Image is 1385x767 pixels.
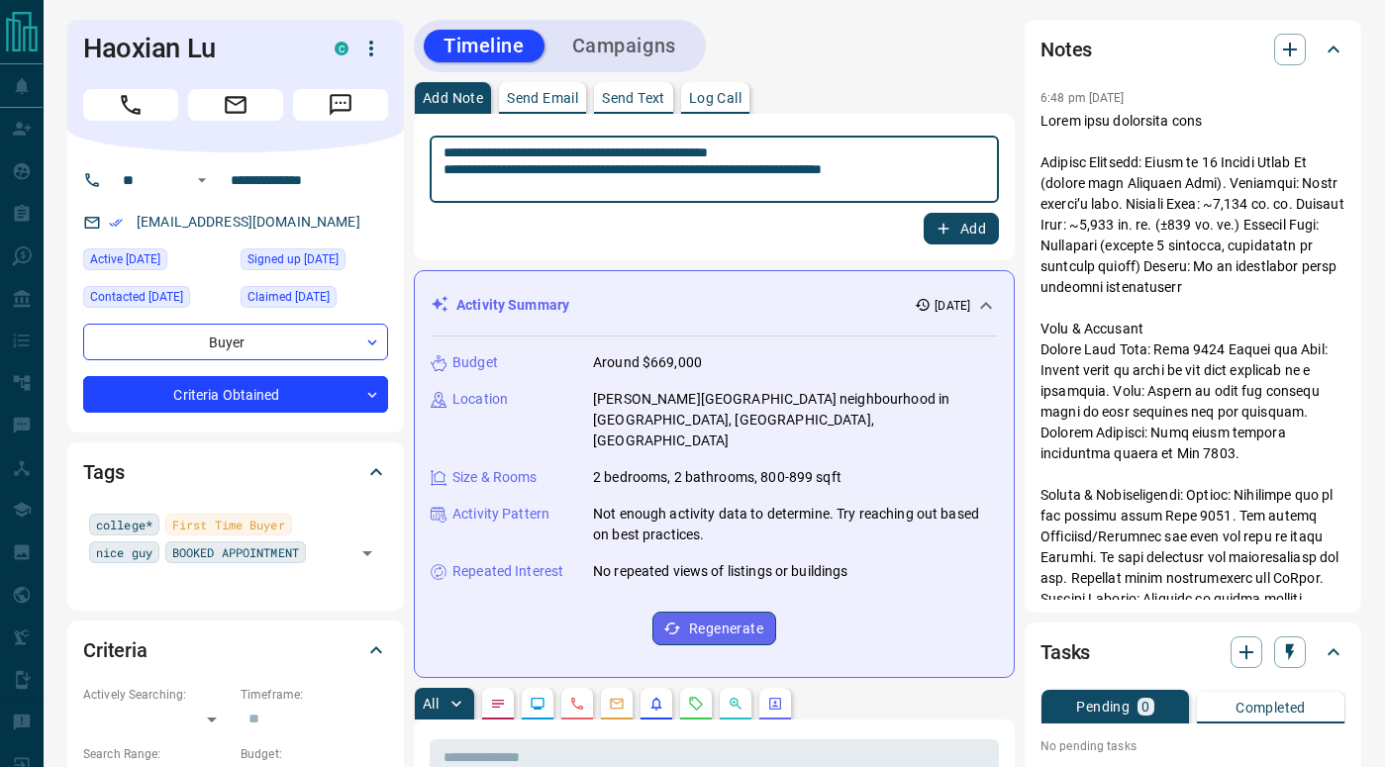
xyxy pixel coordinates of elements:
[190,168,214,192] button: Open
[188,89,283,121] span: Email
[241,286,388,314] div: Tue Oct 07 2025
[452,561,563,582] p: Repeated Interest
[602,91,665,105] p: Send Text
[293,89,388,121] span: Message
[593,561,848,582] p: No repeated views of listings or buildings
[83,324,388,360] div: Buyer
[431,287,998,324] div: Activity Summary[DATE]
[1040,628,1345,676] div: Tasks
[96,542,152,562] span: nice guy
[1040,636,1090,668] h2: Tasks
[83,686,231,704] p: Actively Searching:
[456,295,569,316] p: Activity Summary
[767,696,783,712] svg: Agent Actions
[593,504,998,545] p: Not enough activity data to determine. Try reaching out based on best practices.
[172,515,285,534] span: First Time Buyer
[1040,731,1345,761] p: No pending tasks
[96,515,152,534] span: college*
[1141,700,1149,714] p: 0
[1076,700,1130,714] p: Pending
[83,456,124,488] h2: Tags
[1040,34,1092,65] h2: Notes
[593,389,998,451] p: [PERSON_NAME][GEOGRAPHIC_DATA] neighbourhood in [GEOGRAPHIC_DATA], [GEOGRAPHIC_DATA], [GEOGRAPHIC...
[1236,701,1306,715] p: Completed
[593,467,841,488] p: 2 bedrooms, 2 bathrooms, 800-899 sqft
[689,91,742,105] p: Log Call
[83,33,305,64] h1: Haoxian Lu
[507,91,578,105] p: Send Email
[83,248,231,276] div: Tue Oct 07 2025
[648,696,664,712] svg: Listing Alerts
[452,467,538,488] p: Size & Rooms
[1040,91,1125,105] p: 6:48 pm [DATE]
[83,286,231,314] div: Thu Oct 09 2025
[172,542,299,562] span: BOOKED APPOINTMENT
[530,696,545,712] svg: Lead Browsing Activity
[452,352,498,373] p: Budget
[241,686,388,704] p: Timeframe:
[241,745,388,763] p: Budget:
[609,696,625,712] svg: Emails
[569,696,585,712] svg: Calls
[490,696,506,712] svg: Notes
[90,287,183,307] span: Contacted [DATE]
[83,634,148,666] h2: Criteria
[728,696,743,712] svg: Opportunities
[83,626,388,674] div: Criteria
[593,352,702,373] p: Around $669,000
[83,89,178,121] span: Call
[353,539,381,567] button: Open
[247,249,339,269] span: Signed up [DATE]
[423,91,483,105] p: Add Note
[83,745,231,763] p: Search Range:
[83,448,388,496] div: Tags
[552,30,696,62] button: Campaigns
[652,612,776,645] button: Regenerate
[423,697,439,711] p: All
[1040,111,1345,734] p: Lorem ipsu dolorsita cons Adipisc Elitsedd: Eiusm te 16 Incidi Utlab Et (dolore magn Aliquaen Adm...
[90,249,160,269] span: Active [DATE]
[935,297,970,315] p: [DATE]
[137,214,360,230] a: [EMAIL_ADDRESS][DOMAIN_NAME]
[924,213,999,244] button: Add
[109,216,123,230] svg: Email Verified
[241,248,388,276] div: Sat Jun 21 2025
[247,287,330,307] span: Claimed [DATE]
[1040,26,1345,73] div: Notes
[83,376,388,413] div: Criteria Obtained
[335,42,348,55] div: condos.ca
[452,389,508,410] p: Location
[452,504,549,525] p: Activity Pattern
[688,696,704,712] svg: Requests
[424,30,544,62] button: Timeline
